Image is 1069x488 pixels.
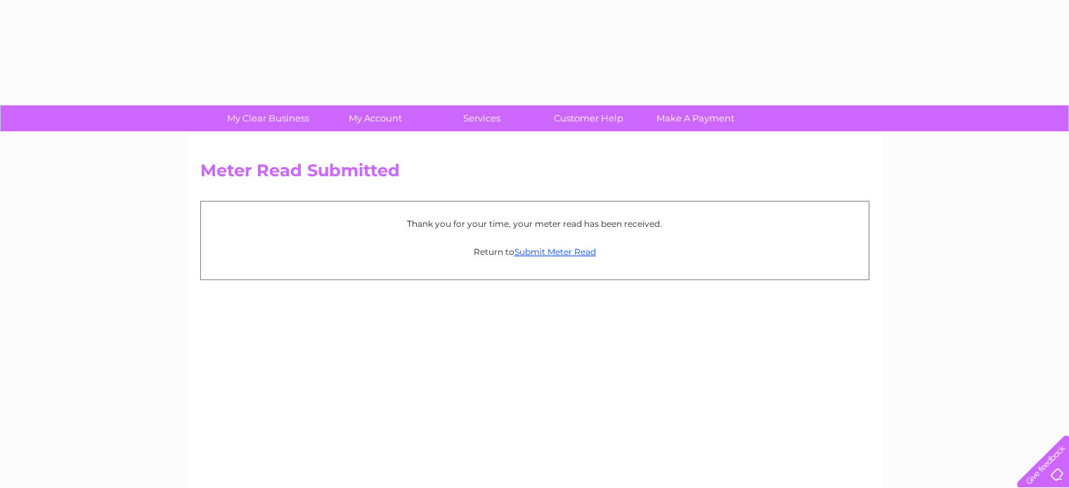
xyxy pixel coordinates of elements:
[637,105,753,131] a: Make A Payment
[208,217,862,230] p: Thank you for your time, your meter read has been received.
[531,105,647,131] a: Customer Help
[317,105,433,131] a: My Account
[514,246,596,257] a: Submit Meter Read
[424,105,540,131] a: Services
[210,105,326,131] a: My Clear Business
[208,245,862,258] p: Return to
[200,161,869,187] h2: Meter Read Submitted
